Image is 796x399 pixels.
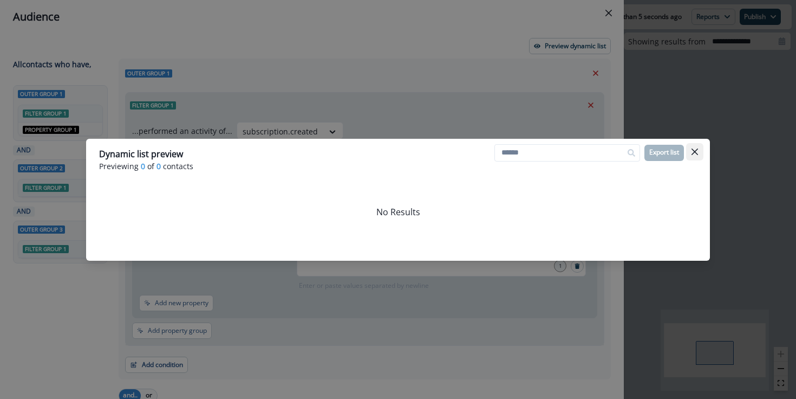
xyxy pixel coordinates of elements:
[99,147,183,160] p: Dynamic list preview
[376,205,420,218] p: No Results
[686,143,703,160] button: Close
[156,160,161,172] span: 0
[99,160,697,172] p: Previewing of contacts
[649,149,679,156] p: Export list
[644,145,684,161] button: Export list
[141,160,145,172] span: 0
